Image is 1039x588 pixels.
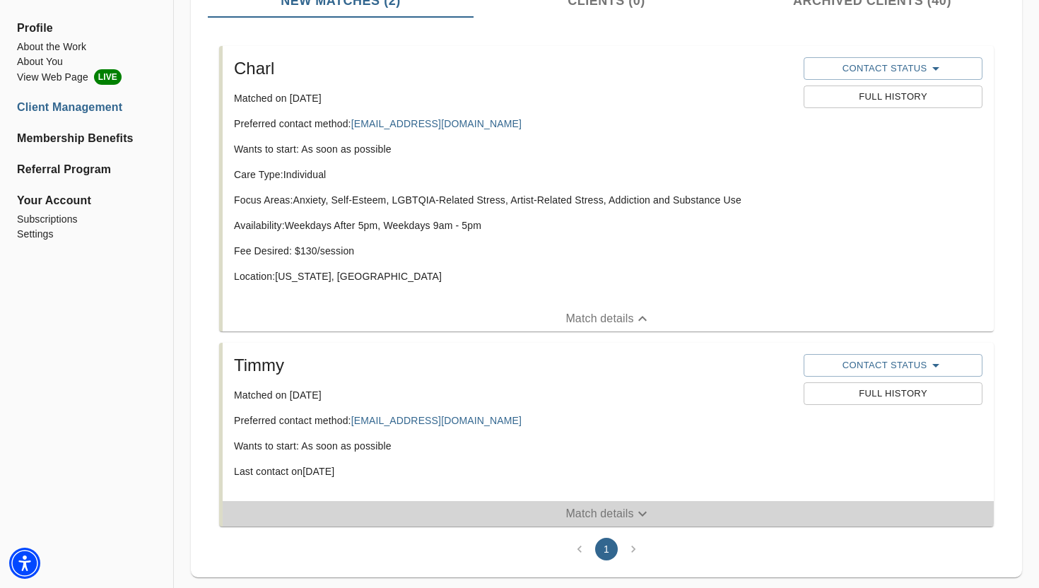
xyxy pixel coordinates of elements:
span: Profile [17,20,156,37]
button: Contact Status [804,57,982,80]
p: Availability: Weekdays After 5pm, Weekdays 9am - 5pm [234,218,792,233]
button: Match details [223,501,994,527]
p: Match details [565,310,633,327]
p: Fee Desired: $ 130 /session [234,244,792,258]
p: Location: [US_STATE], [GEOGRAPHIC_DATA] [234,269,792,283]
div: Accessibility Menu [9,548,40,579]
h5: Charl [234,57,792,80]
button: page 1 [595,538,618,560]
p: Focus Areas: Anxiety, Self-Esteem, LGBTQIA-Related Stress, Artist-Related Stress, Addiction and S... [234,193,792,207]
h5: Timmy [234,354,792,377]
a: Client Management [17,99,156,116]
li: View Web Page [17,69,156,85]
p: Care Type: Individual [234,167,792,182]
span: LIVE [94,69,122,85]
a: About You [17,54,156,69]
a: Settings [17,227,156,242]
p: Matched on [DATE] [234,91,792,105]
p: Wants to start: As soon as possible [234,142,792,156]
span: Full History [811,89,975,105]
p: Last contact on [DATE] [234,464,792,478]
a: View Web PageLIVE [17,69,156,85]
button: Full History [804,382,982,405]
a: About the Work [17,40,156,54]
a: Membership Benefits [17,130,156,147]
a: Subscriptions [17,212,156,227]
p: Matched on [DATE] [234,388,792,402]
span: Full History [811,386,975,402]
a: [EMAIL_ADDRESS][DOMAIN_NAME] [351,415,522,426]
p: Preferred contact method: [234,117,792,131]
a: [EMAIL_ADDRESS][DOMAIN_NAME] [351,118,522,129]
p: Preferred contact method: [234,413,792,428]
button: Contact Status [804,354,982,377]
a: Referral Program [17,161,156,178]
button: Full History [804,86,982,108]
span: Contact Status [811,357,975,374]
span: Your Account [17,192,156,209]
p: Match details [565,505,633,522]
span: Contact Status [811,60,975,77]
button: Match details [223,306,994,331]
nav: pagination navigation [566,538,647,560]
p: Wants to start: As soon as possible [234,439,792,453]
